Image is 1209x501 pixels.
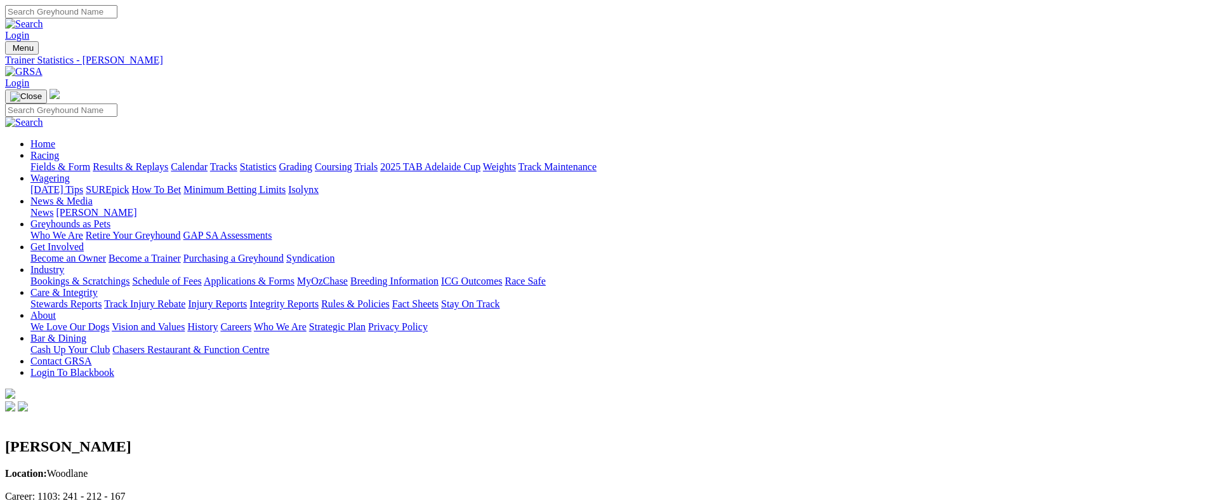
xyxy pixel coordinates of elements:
a: Login To Blackbook [30,367,114,378]
span: Menu [13,43,34,53]
a: Industry [30,264,64,275]
a: Vision and Values [112,321,185,332]
a: Tracks [210,161,237,172]
a: MyOzChase [297,276,348,286]
a: Become a Trainer [109,253,181,264]
a: Weights [483,161,516,172]
input: Search [5,5,117,18]
a: Login [5,30,29,41]
a: How To Bet [132,184,182,195]
a: Retire Your Greyhound [86,230,181,241]
a: Track Injury Rebate [104,298,185,309]
a: Isolynx [288,184,319,195]
a: Login [5,77,29,88]
a: Race Safe [505,276,545,286]
a: Greyhounds as Pets [30,218,110,229]
div: Wagering [30,184,1204,196]
a: Contact GRSA [30,356,91,366]
button: Toggle navigation [5,90,47,104]
a: Grading [279,161,312,172]
a: Schedule of Fees [132,276,201,286]
a: Get Involved [30,241,84,252]
a: Racing [30,150,59,161]
a: Statistics [240,161,277,172]
a: News & Media [30,196,93,206]
a: Rules & Policies [321,298,390,309]
div: About [30,321,1204,333]
a: Results & Replays [93,161,168,172]
a: Become an Owner [30,253,106,264]
a: We Love Our Dogs [30,321,109,332]
div: Racing [30,161,1204,173]
div: Get Involved [30,253,1204,264]
a: Who We Are [30,230,83,241]
a: Home [30,138,55,149]
a: Wagering [30,173,70,184]
a: Stay On Track [441,298,499,309]
b: Location: [5,468,47,479]
a: Trials [354,161,378,172]
a: News [30,207,53,218]
a: Injury Reports [188,298,247,309]
div: Greyhounds as Pets [30,230,1204,241]
a: GAP SA Assessments [183,230,272,241]
a: Track Maintenance [519,161,597,172]
a: Stewards Reports [30,298,102,309]
a: Chasers Restaurant & Function Centre [112,344,269,355]
img: Search [5,117,43,128]
img: Close [10,91,42,102]
img: logo-grsa-white.png [50,89,60,99]
span: Woodlane [5,468,88,479]
a: Integrity Reports [249,298,319,309]
a: SUREpick [86,184,129,195]
a: History [187,321,218,332]
a: Cash Up Your Club [30,344,110,355]
input: Search [5,104,117,117]
a: Applications & Forms [204,276,294,286]
a: Trainer Statistics - [PERSON_NAME] [5,55,1204,66]
a: Breeding Information [350,276,439,286]
img: logo-grsa-white.png [5,389,15,399]
a: Calendar [171,161,208,172]
button: Toggle navigation [5,41,39,55]
div: Industry [30,276,1204,287]
a: Careers [220,321,251,332]
a: Who We Are [254,321,307,332]
a: 2025 TAB Adelaide Cup [380,161,480,172]
a: Fact Sheets [392,298,439,309]
img: Search [5,18,43,30]
a: Syndication [286,253,334,264]
img: GRSA [5,66,43,77]
h2: [PERSON_NAME] [5,438,1204,455]
a: Bar & Dining [30,333,86,344]
a: Coursing [315,161,352,172]
a: [DATE] Tips [30,184,83,195]
a: [PERSON_NAME] [56,207,136,218]
a: Purchasing a Greyhound [183,253,284,264]
a: ICG Outcomes [441,276,502,286]
a: Fields & Form [30,161,90,172]
div: News & Media [30,207,1204,218]
div: Bar & Dining [30,344,1204,356]
a: Minimum Betting Limits [183,184,286,195]
a: Care & Integrity [30,287,98,298]
a: Privacy Policy [368,321,428,332]
a: Strategic Plan [309,321,366,332]
div: Care & Integrity [30,298,1204,310]
img: twitter.svg [18,401,28,411]
a: Bookings & Scratchings [30,276,129,286]
a: About [30,310,56,321]
img: facebook.svg [5,401,15,411]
